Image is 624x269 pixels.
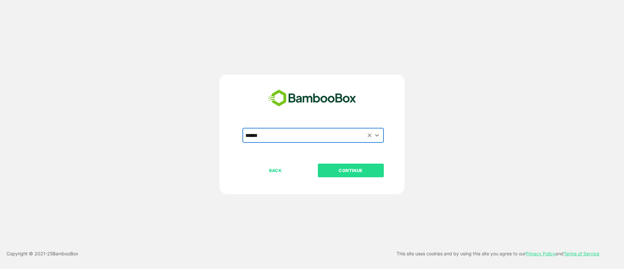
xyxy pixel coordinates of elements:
[265,87,360,109] img: bamboobox
[526,251,555,256] a: Privacy Policy
[564,251,599,256] a: Terms of Service
[6,250,78,258] p: Copyright © 2021- 25 BambooBox
[396,250,599,258] p: This site uses cookies and by using this site you agree to our and
[242,164,308,177] button: BACK
[318,167,383,174] p: CONTINUE
[373,131,382,140] button: Open
[366,131,373,139] button: Clear
[318,164,384,177] button: CONTINUE
[243,167,308,174] p: BACK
